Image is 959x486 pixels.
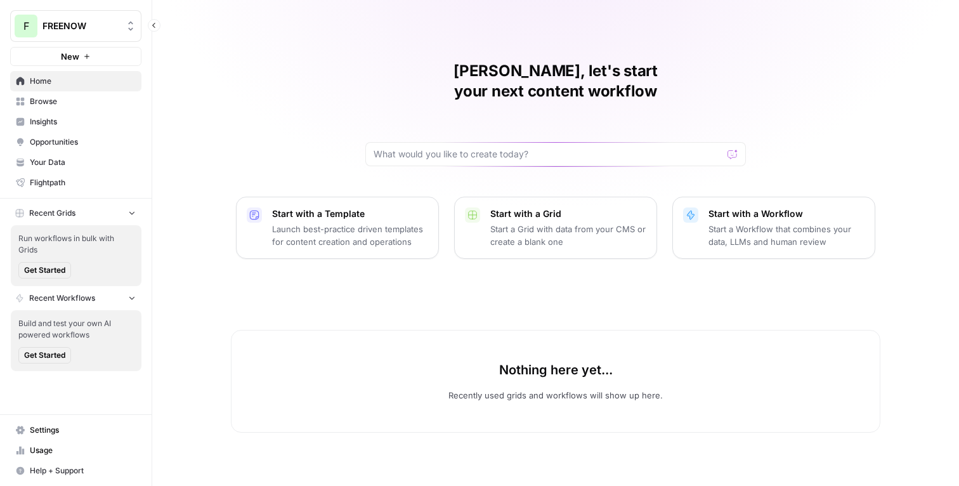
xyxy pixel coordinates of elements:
button: Help + Support [10,461,141,481]
span: Flightpath [30,177,136,188]
h1: [PERSON_NAME], let's start your next content workflow [365,61,746,102]
span: Your Data [30,157,136,168]
a: Usage [10,440,141,461]
button: Recent Grids [10,204,141,223]
p: Start with a Grid [490,207,646,220]
span: Help + Support [30,465,136,476]
span: Opportunities [30,136,136,148]
button: Get Started [18,262,71,279]
span: Build and test your own AI powered workflows [18,318,134,341]
a: Home [10,71,141,91]
p: Nothing here yet... [499,361,613,379]
span: Get Started [24,350,65,361]
a: Browse [10,91,141,112]
a: Flightpath [10,173,141,193]
span: Settings [30,424,136,436]
span: Recent Grids [29,207,75,219]
span: Usage [30,445,136,456]
a: Settings [10,420,141,440]
button: Workspace: FREENOW [10,10,141,42]
span: New [61,50,79,63]
a: Insights [10,112,141,132]
a: Opportunities [10,132,141,152]
p: Recently used grids and workflows will show up here. [448,389,663,402]
button: Start with a TemplateLaunch best-practice driven templates for content creation and operations [236,197,439,259]
input: What would you like to create today? [374,148,722,161]
button: New [10,47,141,66]
span: Run workflows in bulk with Grids [18,233,134,256]
span: FREENOW [42,20,119,32]
p: Start a Grid with data from your CMS or create a blank one [490,223,646,248]
button: Recent Workflows [10,289,141,308]
p: Launch best-practice driven templates for content creation and operations [272,223,428,248]
button: Start with a GridStart a Grid with data from your CMS or create a blank one [454,197,657,259]
a: Your Data [10,152,141,173]
span: Recent Workflows [29,292,95,304]
button: Get Started [18,347,71,364]
button: Start with a WorkflowStart a Workflow that combines your data, LLMs and human review [672,197,875,259]
p: Start with a Workflow [708,207,864,220]
span: F [23,18,29,34]
span: Get Started [24,265,65,276]
span: Browse [30,96,136,107]
p: Start a Workflow that combines your data, LLMs and human review [708,223,864,248]
p: Start with a Template [272,207,428,220]
span: Home [30,76,136,87]
span: Insights [30,116,136,128]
